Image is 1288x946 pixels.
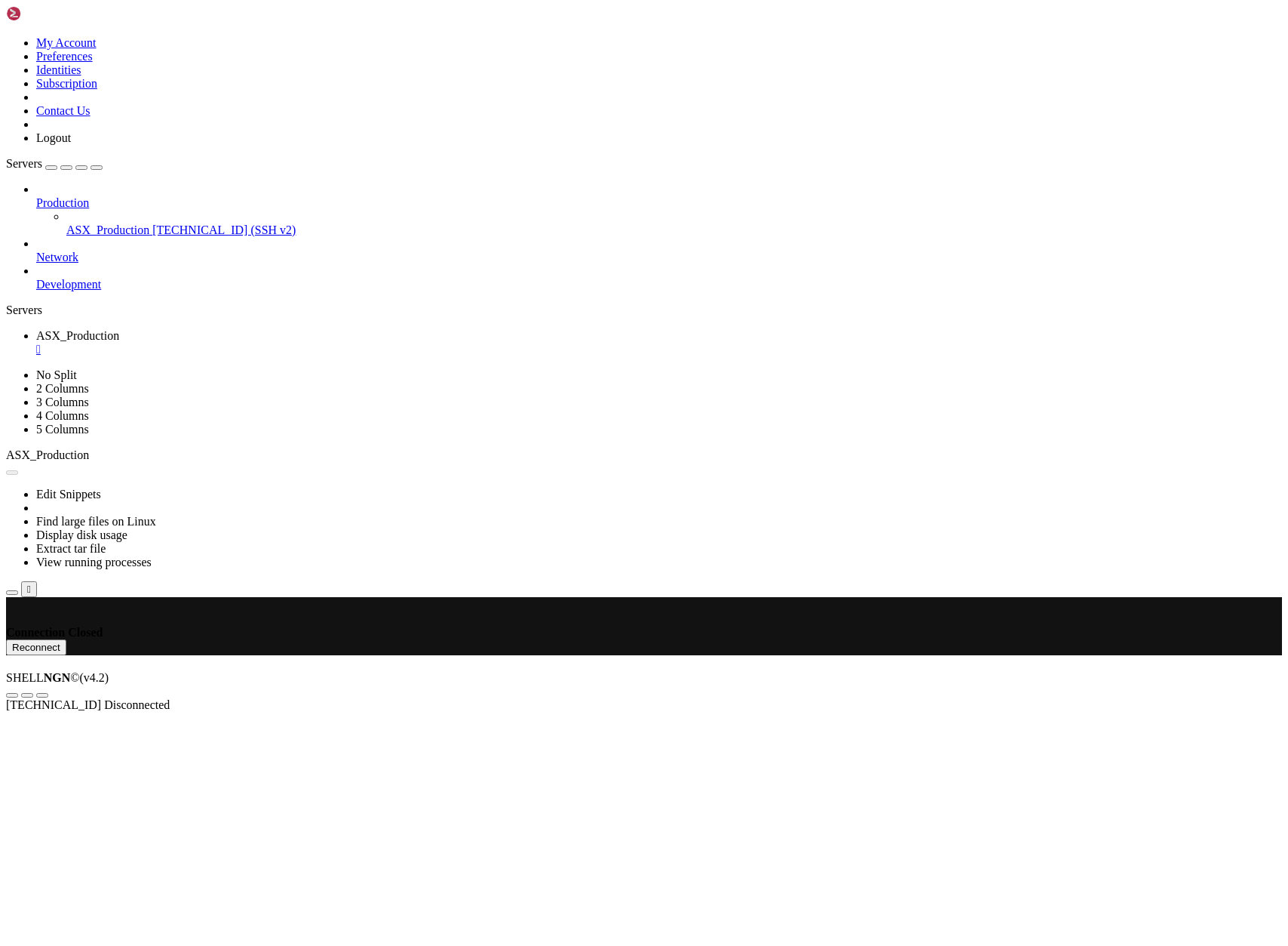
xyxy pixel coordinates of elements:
[36,251,78,263] span: Network
[36,556,152,569] a: View running processes
[6,157,103,170] a: Servers
[36,278,1282,291] a: Development
[36,343,1282,356] a: 
[36,131,71,144] a: Logout
[36,542,106,555] a: Extract tar file
[36,264,1282,291] li: Development
[66,223,1282,237] a: ASX_Production [TECHNICAL_ID] (SSH v2)
[36,196,89,209] span: Production
[36,423,89,436] a: 5 Columns
[66,223,149,236] span: ASX_Production
[6,304,1282,317] div: Servers
[36,382,89,395] a: 2 Columns
[36,278,101,291] span: Development
[6,157,42,170] span: Servers
[36,368,77,381] a: No Split
[6,6,93,21] img: Shellngn
[6,448,89,461] span: ASX_Production
[36,409,89,422] a: 4 Columns
[27,584,31,595] div: 
[36,237,1282,264] li: Network
[66,210,1282,237] li: ASX_Production [TECHNICAL_ID] (SSH v2)
[36,528,127,541] a: Display disk usage
[36,104,90,117] a: Contact Us
[36,329,119,342] span: ASX_Production
[36,36,97,49] a: My Account
[36,50,93,63] a: Preferences
[36,488,101,501] a: Edit Snippets
[36,196,1282,210] a: Production
[36,515,156,528] a: Find large files on Linux
[36,183,1282,237] li: Production
[36,63,81,76] a: Identities
[36,396,89,408] a: 3 Columns
[36,329,1282,356] a: ASX_Production
[152,223,296,236] span: [TECHNICAL_ID] (SSH v2)
[36,251,1282,264] a: Network
[36,77,97,90] a: Subscription
[21,581,37,597] button: 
